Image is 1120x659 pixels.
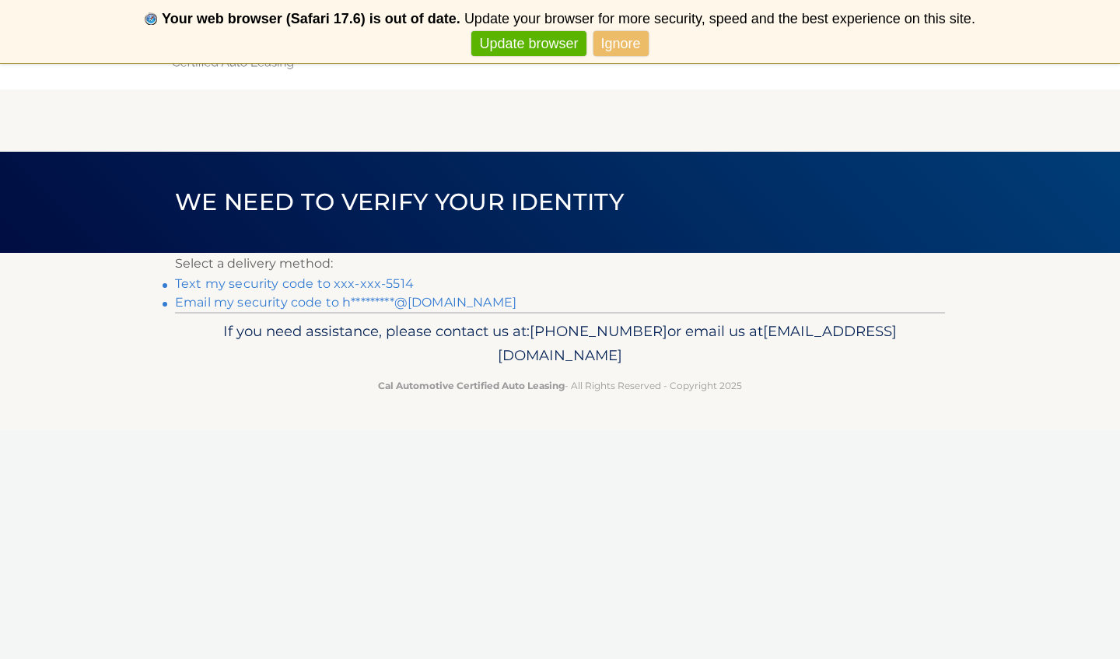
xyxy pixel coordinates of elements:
[593,31,649,57] a: Ignore
[175,253,945,275] p: Select a delivery method:
[175,188,624,216] span: We need to verify your identity
[471,31,586,57] a: Update browser
[162,11,460,26] b: Your web browser (Safari 17.6) is out of date.
[175,295,516,310] a: Email my security code to h*********@[DOMAIN_NAME]
[175,276,414,291] a: Text my security code to xxx-xxx-5514
[378,380,565,391] strong: Cal Automotive Certified Auto Leasing
[464,11,975,26] span: Update your browser for more security, speed and the best experience on this site.
[530,322,667,340] span: [PHONE_NUMBER]
[185,319,935,369] p: If you need assistance, please contact us at: or email us at
[185,377,935,394] p: - All Rights Reserved - Copyright 2025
